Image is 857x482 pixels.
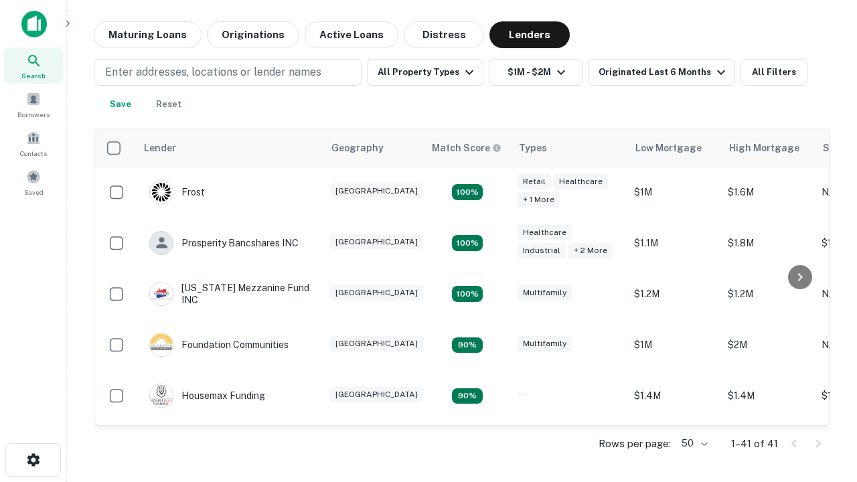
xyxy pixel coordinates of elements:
[627,129,721,167] th: Low Mortgage
[721,268,815,319] td: $1.2M
[424,129,511,167] th: Capitalize uses an advanced AI algorithm to match your search with the best lender. The match sco...
[452,337,483,353] div: Matching Properties: 4, hasApolloMatch: undefined
[721,421,815,472] td: $1.6M
[4,48,63,84] a: Search
[627,319,721,370] td: $1M
[452,235,483,251] div: Matching Properties: 8, hasApolloMatch: undefined
[568,243,613,258] div: + 2 more
[627,167,721,218] td: $1M
[599,64,729,80] div: Originated Last 6 Months
[721,370,815,421] td: $1.4M
[432,141,501,155] div: Capitalize uses an advanced AI algorithm to match your search with the best lender. The match sco...
[4,86,63,123] a: Borrowers
[489,21,570,48] button: Lenders
[150,181,173,204] img: picture
[149,180,205,204] div: Frost
[452,184,483,200] div: Matching Properties: 5, hasApolloMatch: undefined
[731,436,778,452] p: 1–41 of 41
[721,167,815,218] td: $1.6M
[432,141,499,155] h6: Match Score
[627,268,721,319] td: $1.2M
[330,234,423,250] div: [GEOGRAPHIC_DATA]
[136,129,323,167] th: Lender
[150,333,173,356] img: picture
[518,336,572,351] div: Multifamily
[721,129,815,167] th: High Mortgage
[21,11,47,37] img: capitalize-icon.png
[627,370,721,421] td: $1.4M
[729,140,799,156] div: High Mortgage
[24,187,44,197] span: Saved
[599,436,671,452] p: Rows per page:
[330,336,423,351] div: [GEOGRAPHIC_DATA]
[627,421,721,472] td: $1.4M
[4,125,63,161] a: Contacts
[17,109,50,120] span: Borrowers
[20,148,47,159] span: Contacts
[99,91,142,118] button: Save your search to get updates of matches that match your search criteria.
[94,21,202,48] button: Maturing Loans
[519,140,547,156] div: Types
[627,218,721,268] td: $1.1M
[511,129,627,167] th: Types
[330,387,423,402] div: [GEOGRAPHIC_DATA]
[149,231,299,255] div: Prosperity Bancshares INC
[105,64,321,80] p: Enter addresses, locations or lender names
[518,285,572,301] div: Multifamily
[518,174,551,189] div: Retail
[147,91,190,118] button: Reset
[404,21,484,48] button: Distress
[635,140,702,156] div: Low Mortgage
[149,384,265,408] div: Housemax Funding
[452,388,483,404] div: Matching Properties: 4, hasApolloMatch: undefined
[518,243,566,258] div: Industrial
[330,183,423,199] div: [GEOGRAPHIC_DATA]
[323,129,424,167] th: Geography
[554,174,608,189] div: Healthcare
[149,333,289,357] div: Foundation Communities
[518,192,560,208] div: + 1 more
[4,164,63,200] a: Saved
[21,70,46,81] span: Search
[721,218,815,268] td: $1.8M
[144,140,176,156] div: Lender
[741,59,807,86] button: All Filters
[330,285,423,301] div: [GEOGRAPHIC_DATA]
[721,319,815,370] td: $2M
[150,384,173,407] img: picture
[588,59,735,86] button: Originated Last 6 Months
[367,59,483,86] button: All Property Types
[452,286,483,302] div: Matching Properties: 5, hasApolloMatch: undefined
[331,140,384,156] div: Geography
[94,59,362,86] button: Enter addresses, locations or lender names
[790,332,857,396] iframe: Chat Widget
[676,434,710,453] div: 50
[207,21,299,48] button: Originations
[150,283,173,305] img: picture
[518,225,572,240] div: Healthcare
[149,282,310,306] div: [US_STATE] Mezzanine Fund INC
[489,59,582,86] button: $1M - $2M
[305,21,398,48] button: Active Loans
